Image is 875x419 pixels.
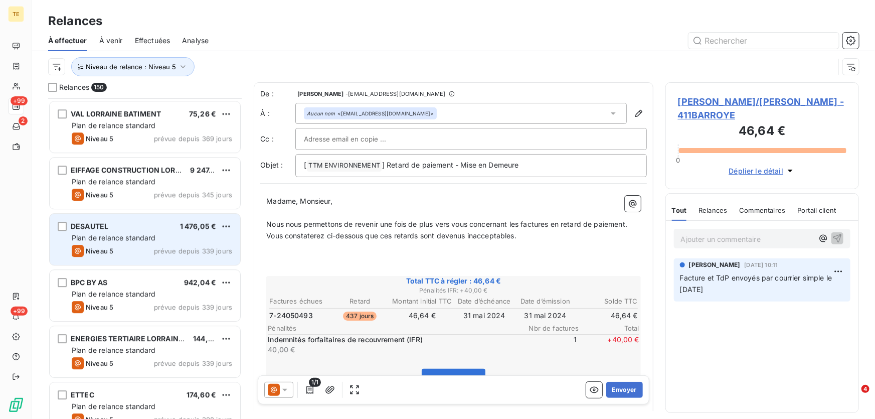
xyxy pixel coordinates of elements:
span: Déplier le détail [729,166,784,176]
iframe: Intercom live chat [841,385,865,409]
span: Nbr de factures [519,324,579,332]
span: Niveau 5 [86,247,113,255]
input: Rechercher [688,33,839,49]
span: Facture et TdP envoyés par courrier simple le [DATE] [680,273,834,294]
th: Solde TTC [576,296,638,307]
span: 1 [517,335,577,355]
label: À : [260,108,295,118]
label: Cc : [260,134,295,144]
span: 75,26 € [189,109,216,118]
button: Déplier le détail [726,165,799,177]
span: prévue depuis 369 jours [154,134,232,143]
span: Tout [672,206,687,214]
span: Vous constaterez ci-dessous que ces retards sont devenus inacceptables. [266,231,516,240]
span: prévue depuis 339 jours [154,303,232,311]
h3: 46,64 € [678,122,846,142]
span: Portail client [797,206,836,214]
td: 46,64 € [576,310,638,321]
span: Niveau 5 [86,191,113,199]
span: TTM ENVIRONNEMENT [307,160,382,172]
div: <[EMAIL_ADDRESS][DOMAIN_NAME]> [307,110,434,117]
th: Factures échues [269,296,329,307]
p: Indemnités forfaitaires de recouvrement (IFR) [268,335,515,345]
h3: Relances [48,12,102,30]
span: À venir [99,36,123,46]
span: +99 [11,96,28,105]
span: Analyse [182,36,209,46]
span: 0 [676,156,680,164]
span: Objet : [260,161,283,169]
span: Niveau 5 [86,359,113,367]
span: 2 [19,116,28,125]
span: [PERSON_NAME]/[PERSON_NAME] - 411BARROYE [678,95,846,122]
span: 7-24050493 [269,311,313,321]
span: À effectuer [48,36,87,46]
span: prévue depuis 339 jours [154,359,232,367]
span: Plan de relance standard [72,233,156,242]
span: 174,60 € [187,390,216,399]
span: +99 [11,307,28,316]
p: 40,00 € [268,345,515,355]
span: [PERSON_NAME] [689,260,741,269]
span: 150 [91,83,106,92]
span: 1 476,05 € [180,222,217,230]
span: Effectuées [135,36,170,46]
span: Niveau 5 [86,134,113,143]
th: Date d’échéance [454,296,514,307]
span: Plan de relance standard [72,177,156,186]
span: 9 247,95 € [190,166,227,174]
span: EIFFAGE CONSTRUCTION LORRAINE BU01874 [71,166,229,174]
span: VAL LORRAINE BATIMENT [71,109,161,118]
span: 942,04 € [184,278,216,287]
span: 4 [861,385,869,393]
img: Logo LeanPay [8,397,24,413]
span: Total [579,324,639,332]
span: Plan de relance standard [72,402,156,410]
span: BPC BY AS [71,278,107,287]
span: Plan de relance standard [72,290,156,298]
span: Relances [59,82,89,92]
span: Plan de relance standard [72,121,156,129]
span: + 40,00 € [579,335,639,355]
a: +99 [8,98,24,114]
span: Total TTC à régler : 46,64 € [268,276,639,286]
span: prévue depuis 339 jours [154,247,232,255]
span: [PERSON_NAME] [297,91,343,97]
span: - [EMAIL_ADDRESS][DOMAIN_NAME] [345,91,445,97]
span: [DATE] 10:11 [745,262,778,268]
span: Niveau 5 [86,303,113,311]
button: Niveau de relance : Niveau 5 [71,57,195,76]
span: Relances [698,206,727,214]
span: Plan de relance standard [72,346,156,354]
span: [ [304,161,306,169]
span: Niveau de relance : Niveau 5 [86,63,176,71]
span: DESAUTEL [71,222,108,230]
span: ETTEC [71,390,94,399]
span: Pénalités IFR : + 40,00 € [268,286,639,295]
span: Pénalités [268,324,519,332]
span: ENERGIES TERTIAIRE LORRAINE - CEGELEC [71,334,224,343]
th: Date d’émission [515,296,576,307]
input: Adresse email en copie ... [304,131,412,147]
span: Commentaires [740,206,786,214]
span: 1/1 [309,378,321,387]
td: 31 mai 2024 [454,310,514,321]
div: TE [8,6,24,22]
span: Madame, Monsieur, [266,197,332,205]
span: Nous nous permettons de revenir une fois de plus vers vous concernant les factures en retard de p... [266,220,627,228]
th: Retard [330,296,390,307]
span: 437 jours [343,312,377,321]
a: 2 [8,118,24,134]
th: Montant initial TTC [391,296,453,307]
span: De : [260,89,295,99]
span: ] Retard de paiement - Mise en Demeure [382,161,519,169]
td: 31 mai 2024 [515,310,576,321]
td: 46,64 € [391,310,453,321]
em: Aucun nom [307,110,335,117]
span: prévue depuis 345 jours [154,191,232,199]
button: Envoyer [606,382,643,398]
span: 144,00 € [193,334,224,343]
